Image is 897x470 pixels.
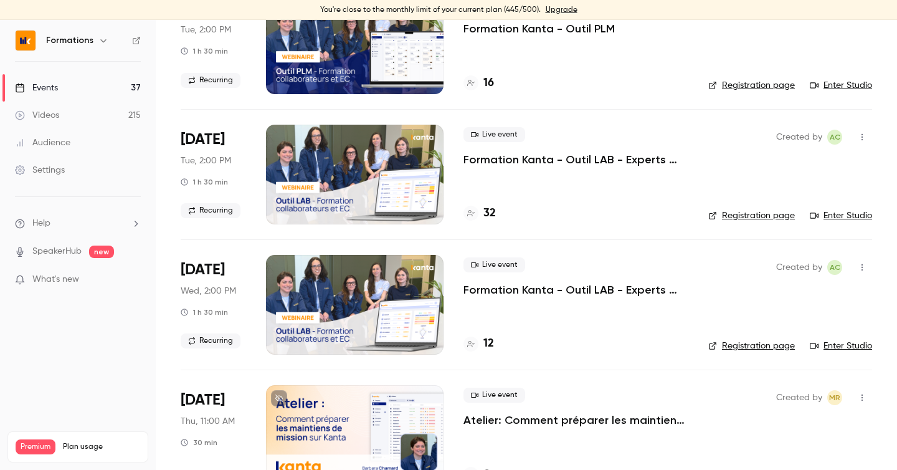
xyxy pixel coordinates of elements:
h6: Formations [46,34,93,47]
li: help-dropdown-opener [15,217,141,230]
div: Events [15,82,58,94]
span: Recurring [181,333,240,348]
a: Enter Studio [810,340,872,352]
span: Anaïs Cachelou [827,130,842,145]
h4: 32 [483,205,496,222]
a: Upgrade [546,5,577,15]
div: Audience [15,137,70,149]
span: Created by [776,260,822,275]
div: 30 min [181,438,217,448]
span: Anaïs Cachelou [827,260,842,275]
span: Created by [776,390,822,405]
span: [DATE] [181,260,225,280]
a: Registration page [708,209,795,222]
span: new [89,246,114,258]
span: Tue, 2:00 PM [181,155,231,167]
span: Created by [776,130,822,145]
span: What's new [32,273,79,286]
span: Live event [463,257,525,272]
a: 12 [463,335,494,352]
div: Oct 15 Wed, 2:00 PM (Europe/Paris) [181,255,246,355]
div: Oct 14 Tue, 2:00 PM (Europe/Paris) [181,125,246,224]
a: Atelier: Comment préparer les maintiens de missions sur KANTA ? [463,413,688,428]
span: Plan usage [63,442,140,452]
div: Settings [15,164,65,176]
span: Wed, 2:00 PM [181,285,236,297]
span: Tue, 2:00 PM [181,24,231,36]
a: Registration page [708,79,795,92]
span: AC [830,130,840,145]
a: Enter Studio [810,209,872,222]
span: MR [829,390,840,405]
iframe: Noticeable Trigger [126,274,141,285]
span: Premium [16,439,55,454]
span: AC [830,260,840,275]
div: 1 h 30 min [181,307,228,317]
img: Formations [16,31,36,50]
div: 1 h 30 min [181,46,228,56]
a: Formation Kanta - Outil LAB - Experts Comptables & Collaborateurs [463,152,688,167]
div: Videos [15,109,59,122]
span: [DATE] [181,390,225,410]
span: Live event [463,388,525,403]
span: Recurring [181,203,240,218]
a: Formation Kanta - Outil PLM [463,21,615,36]
span: Help [32,217,50,230]
span: Marion Roquet [827,390,842,405]
span: [DATE] [181,130,225,150]
a: Enter Studio [810,79,872,92]
h4: 16 [483,75,494,92]
h4: 12 [483,335,494,352]
a: 32 [463,205,496,222]
a: Registration page [708,340,795,352]
a: 16 [463,75,494,92]
span: Recurring [181,73,240,88]
a: SpeakerHub [32,245,82,258]
span: Thu, 11:00 AM [181,415,235,428]
a: Formation Kanta - Outil LAB - Experts Comptables & Collaborateurs [463,282,688,297]
span: Live event [463,127,525,142]
div: 1 h 30 min [181,177,228,187]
